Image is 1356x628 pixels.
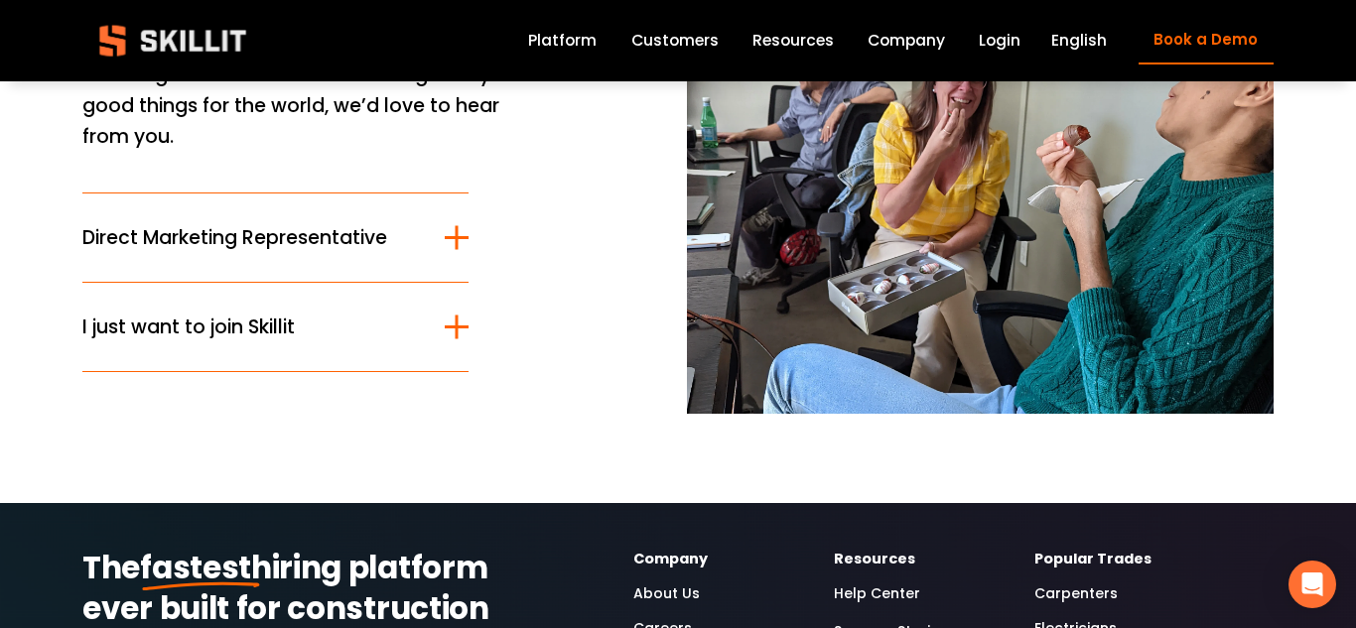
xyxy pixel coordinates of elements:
[82,223,445,252] span: Direct Marketing Representative
[82,30,518,152] p: If you have high standards, like to do meaningful work and build unambiguously good things for th...
[752,28,834,55] a: folder dropdown
[834,582,920,605] a: Help Center
[979,28,1020,55] a: Login
[82,313,445,341] span: I just want to join Skillit
[1051,28,1107,55] div: language picker
[82,283,469,371] button: I just want to join Skillit
[82,11,263,70] img: Skillit
[1139,16,1274,64] a: Book a Demo
[631,28,719,55] a: Customers
[868,28,945,55] a: Company
[752,29,834,52] span: Resources
[82,193,469,282] button: Direct Marketing Representative
[1034,549,1152,568] strong: Popular Trades
[528,28,597,55] a: Platform
[82,546,140,589] strong: The
[1034,582,1118,605] a: Carpenters
[633,582,700,605] a: About Us
[633,549,708,568] strong: Company
[1051,29,1107,52] span: English
[834,549,915,568] strong: Resources
[1288,561,1336,608] div: Open Intercom Messenger
[140,546,251,589] strong: fastest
